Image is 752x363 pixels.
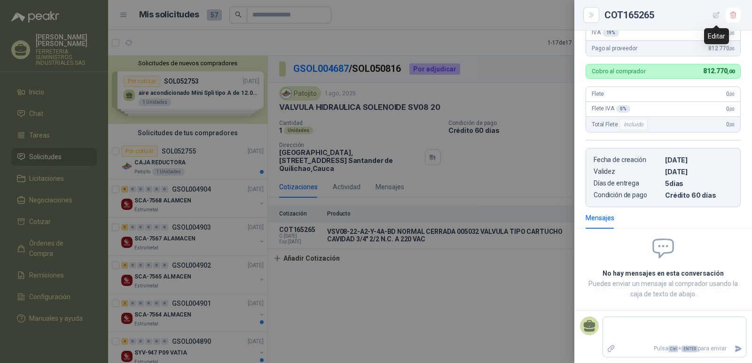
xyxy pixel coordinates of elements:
[729,122,735,127] span: ,00
[703,67,735,75] span: 812.770
[665,179,733,187] p: 5 dias
[729,107,735,112] span: ,00
[730,340,746,357] button: Enviar
[665,168,733,176] p: [DATE]
[594,168,661,176] p: Validez
[592,91,604,97] span: Flete
[592,119,650,130] span: Total Flete
[729,92,735,97] span: ,00
[586,213,614,223] div: Mensajes
[592,105,630,113] span: Flete IVA
[594,191,661,199] p: Condición de pago
[726,121,735,128] span: 0
[603,340,619,357] label: Adjuntar archivos
[619,340,731,357] p: Pulsa + para enviar
[668,346,678,352] span: Ctrl
[665,191,733,199] p: Crédito 60 días
[586,278,741,299] p: Puedes enviar un mensaje al comprador usando la caja de texto de abajo.
[592,29,619,37] span: IVA
[681,346,698,352] span: ENTER
[704,28,729,44] div: Editar
[726,106,735,112] span: 0
[586,268,741,278] h2: No hay mensajes en esta conversación
[592,45,637,52] span: Pago al proveedor
[665,156,733,164] p: [DATE]
[594,179,661,187] p: Días de entrega
[729,46,735,51] span: ,00
[603,29,619,37] div: 19 %
[729,31,735,36] span: ,00
[586,9,597,21] button: Close
[619,119,648,130] div: Incluido
[727,69,735,75] span: ,00
[594,156,661,164] p: Fecha de creación
[616,105,630,113] div: 0 %
[604,8,741,23] div: COT165265
[708,45,735,52] span: 812.770
[592,68,646,74] p: Cobro al comprador
[726,91,735,97] span: 0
